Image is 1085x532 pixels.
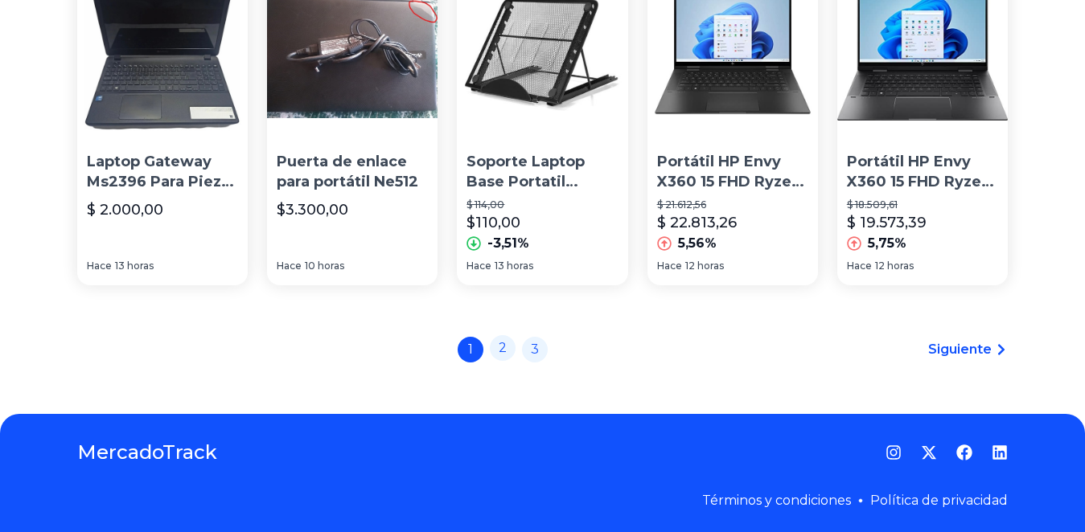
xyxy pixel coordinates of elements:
font: 10 horas [305,260,344,272]
font: 2 [499,340,507,355]
a: Términos y condiciones [702,493,851,508]
font: Hace [466,260,491,272]
font: $110,00 [466,214,520,231]
font: Puerta de enlace para portátil Ne512 [277,153,418,190]
a: Política de privacidad [870,493,1008,508]
font: $ 2.000,00 [87,201,163,219]
font: $ 21.612,56 [657,198,706,211]
font: 13 horas [495,260,533,272]
font: Siguiente [928,342,992,357]
font: 13 horas [115,260,154,272]
font: Hace [657,260,682,272]
font: $ 114,00 [466,198,504,211]
font: 5,56% [678,235,717,251]
a: 3 [522,337,548,362]
a: LinkedIn [992,444,1008,460]
font: 3 [531,342,539,357]
font: Portátil HP Envy X360 15 FHD Ryzen 5, 8 GB de RAM, 256 GB de SSD [847,153,998,230]
a: Facebook [956,444,972,460]
font: Hace [277,260,302,272]
font: $ 19.573,39 [847,214,927,231]
font: 12 horas [875,260,914,272]
font: $ 22.813,26 [657,214,737,231]
a: Siguiente [928,340,1008,359]
font: MercadoTrack [77,440,217,464]
a: MercadoTrack [77,440,217,465]
font: 12 horas [685,260,724,272]
a: Instagram [886,444,902,460]
font: $ 18.509,61 [847,198,898,211]
font: Soporte Laptop Base Portatil Tablet Ajustable Enfriamiento [466,153,592,230]
font: Portátil HP Envy X360 15 FHD Ryzen 5 32 GB RAM 512 GB SSD [657,153,808,230]
font: Hace [87,260,112,272]
a: Gorjeo [921,444,937,460]
font: Hace [847,260,872,272]
a: 2 [490,335,516,361]
font: Laptop Gateway Ms2396 Para Piezas O Refacciones [87,153,238,211]
font: -3,51% [487,235,529,251]
font: 5,75% [868,235,906,251]
font: $3.300,00 [277,201,348,219]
